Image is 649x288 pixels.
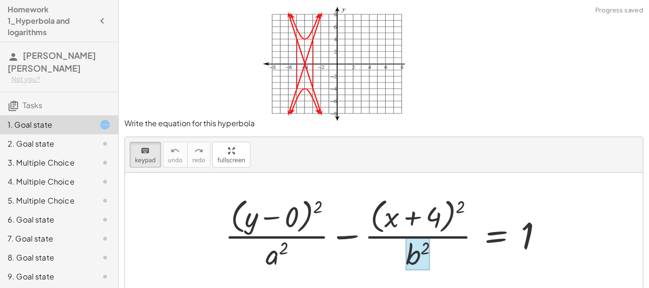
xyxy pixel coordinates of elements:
[194,145,203,157] i: redo
[8,176,84,187] div: 4. Multiple Choice
[255,6,405,126] img: 791cfa3b6f9f595e18c334efa8c93cb7a51a5666cb941bdaa77b805e7606e9c9.png
[212,142,250,167] button: fullscreen
[99,157,111,168] i: Task not started.
[11,74,111,84] div: Not you?
[168,157,182,164] span: undo
[8,195,84,206] div: 5. Multiple Choice
[595,6,643,15] span: Progress saved
[99,233,111,244] i: Task not started.
[163,142,188,167] button: undoundo
[141,145,150,157] i: keyboard
[124,6,643,129] p: Write the equation for this hyperbola
[187,142,210,167] button: redoredo
[8,271,84,282] div: 9. Goal state
[99,252,111,263] i: Task not started.
[99,138,111,149] i: Task not started.
[8,252,84,263] div: 8. Goal state
[99,271,111,282] i: Task not started.
[8,214,84,225] div: 6. Goal state
[8,119,84,130] div: 1. Goal state
[99,214,111,225] i: Task not started.
[8,233,84,244] div: 7. Goal state
[192,157,205,164] span: redo
[99,119,111,130] i: Task started.
[135,157,156,164] span: keypad
[8,138,84,149] div: 2. Goal state
[218,157,245,164] span: fullscreen
[99,195,111,206] i: Task not started.
[8,157,84,168] div: 3. Multiple Choice
[8,4,94,38] h4: Homework 1_Hyperbola and logarithms
[171,145,180,157] i: undo
[99,176,111,187] i: Task not started.
[23,100,42,110] span: Tasks
[130,142,161,167] button: keyboardkeypad
[8,50,96,74] span: [PERSON_NAME] [PERSON_NAME]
